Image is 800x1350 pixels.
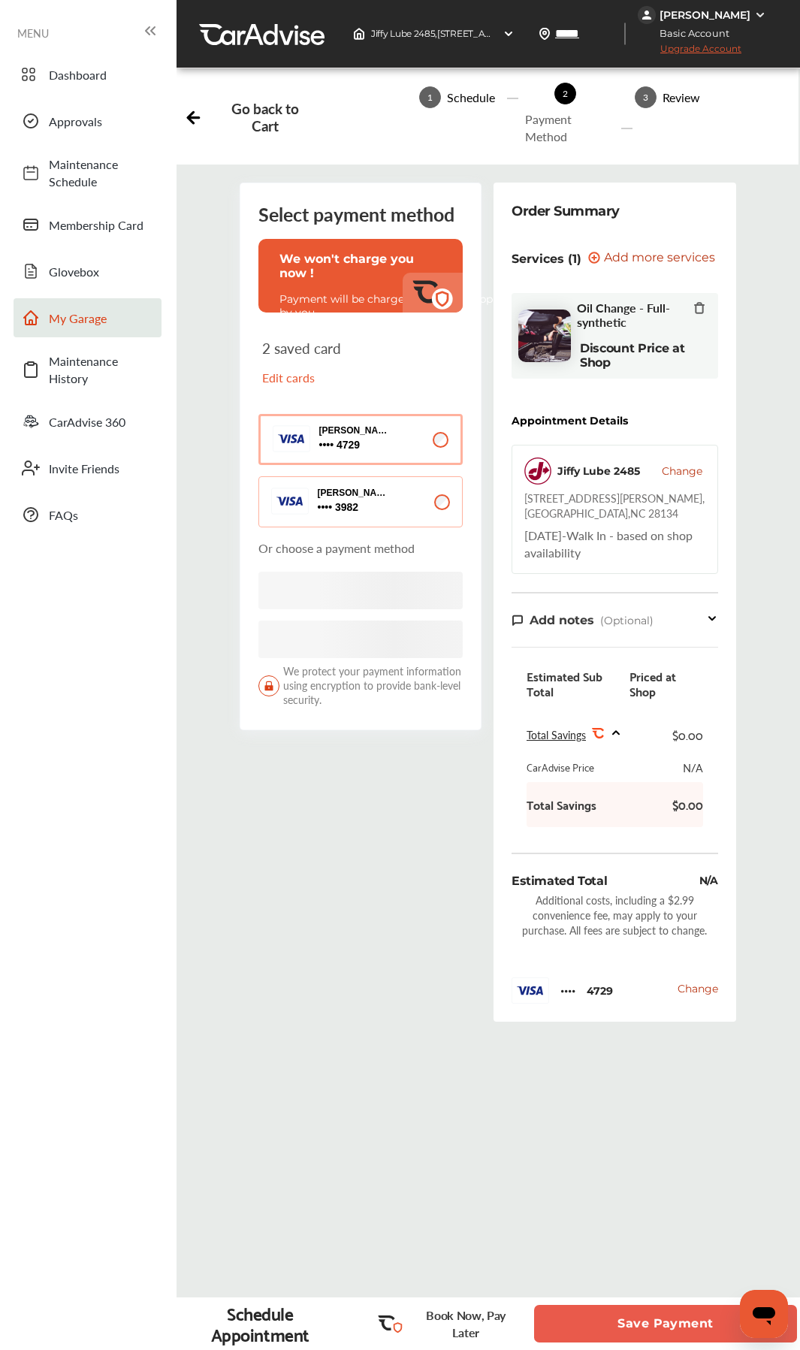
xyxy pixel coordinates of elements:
div: N/A [683,760,703,775]
span: Upgrade Account [638,43,741,62]
span: Basic Account [639,26,741,41]
span: Dashboard [49,66,154,83]
span: 3982 [318,500,393,515]
div: Estimated Sub Total [527,669,629,699]
div: [STREET_ADDRESS][PERSON_NAME] , [GEOGRAPHIC_DATA] , NC 28134 [524,491,705,521]
span: Total Savings [527,727,586,742]
div: $0.00 [672,724,703,744]
a: CarAdvise 360 [14,402,162,441]
span: MENU [17,27,49,39]
a: Glovebox [14,252,162,291]
span: Glovebox [49,263,154,280]
a: Add more services [588,252,718,266]
a: Dashboard [14,55,162,94]
span: Add notes [530,613,594,627]
b: $0.00 [658,797,703,812]
span: 3 [635,86,657,108]
span: Membership Card [49,216,154,234]
p: [PERSON_NAME] [319,425,394,436]
div: Select payment method [258,201,463,227]
button: Save Payment [534,1305,797,1342]
div: Priced at Shop [629,669,703,699]
span: 1 [419,86,441,108]
a: My Garage [14,298,162,337]
span: Invite Friends [49,460,154,477]
p: 4729 [319,438,334,452]
span: Maintenance History [49,352,154,387]
div: 2 saved card [262,340,357,398]
span: 4729 [319,438,394,452]
img: location_vector.a44bc228.svg [539,28,551,40]
a: Membership Card [14,205,162,244]
button: Add more services [588,252,715,266]
span: CarAdvise 360 [49,413,154,430]
span: My Garage [49,310,154,327]
span: Approvals [49,113,154,130]
div: Jiffy Lube 2485 [557,464,640,479]
p: Book Now, Pay Later [412,1306,519,1341]
span: (Optional) [600,614,654,627]
span: 4729 [587,984,613,998]
span: [DATE] [524,527,562,544]
div: Order Summary [512,201,620,222]
span: Oil Change - Full-synthetic [577,301,693,329]
p: Edit cards [262,369,357,386]
img: note-icon.db9493fa.svg [512,614,524,627]
div: CarAdvise Price [527,760,594,775]
button: [PERSON_NAME] 3982 3982 [258,476,463,527]
p: 3982 [318,500,333,515]
span: 4729 [560,983,575,998]
button: Change [662,464,702,479]
a: Approvals [14,101,162,140]
span: Add more services [604,252,715,266]
img: Visa.svg [512,977,549,1004]
a: Invite Friends [14,448,162,488]
span: Maintenance Schedule [49,156,154,190]
img: logo-jiffylube.png [524,458,551,485]
p: [PERSON_NAME] [318,488,393,498]
span: - [562,527,566,544]
a: Maintenance Schedule [14,148,162,198]
div: N/A [699,872,718,889]
div: Review [657,89,706,106]
p: We won't charge you now ! [279,252,442,280]
img: jVpblrzwTbfkPYzPPzSLxeg0AAAAASUVORK5CYII= [638,6,656,24]
div: [PERSON_NAME] [660,8,750,22]
img: WGsFRI8htEPBVLJbROoPRyZpYNWhNONpIPPETTm6eUC0GeLEiAAAAAElFTkSuQmCC [754,9,766,21]
span: Jiffy Lube 2485 , [STREET_ADDRESS][PERSON_NAME] [GEOGRAPHIC_DATA] , NC 28134 [371,28,742,39]
img: header-divider.bc55588e.svg [624,23,626,45]
a: FAQs [14,495,162,534]
b: Total Savings [527,797,596,812]
span: Change [678,982,718,995]
img: LockIcon.bb451512.svg [258,675,279,696]
button: [PERSON_NAME] 4729 4729 [258,414,463,465]
div: Schedule Appointment [177,1303,343,1345]
span: We protect your payment information using encryption to provide bank-level security. [258,664,463,707]
div: Schedule [441,89,501,106]
img: oil-change-thumb.jpg [518,310,571,362]
img: header-down-arrow.9dd2ce7d.svg [503,28,515,40]
p: Services (1) [512,252,581,266]
a: Maintenance History [14,345,162,394]
b: Discount Price at Shop [580,341,702,370]
iframe: Button to launch messaging window [740,1290,788,1338]
div: Additional costs, including a $2.99 convenience fee, may apply to your purchase. All fees are sub... [512,892,718,938]
span: FAQs [49,506,154,524]
div: Appointment Details [512,415,628,427]
div: Payment Method [519,110,612,145]
span: 2 [554,83,576,104]
div: Go back to Cart [217,100,313,134]
img: header-home-logo.8d720a4f.svg [353,28,365,40]
div: Walk In - based on shop availability [524,527,705,561]
div: Estimated Total [512,872,607,889]
p: Or choose a payment method [258,539,463,557]
p: Payment will be charged upon work approval by you. [279,292,527,319]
